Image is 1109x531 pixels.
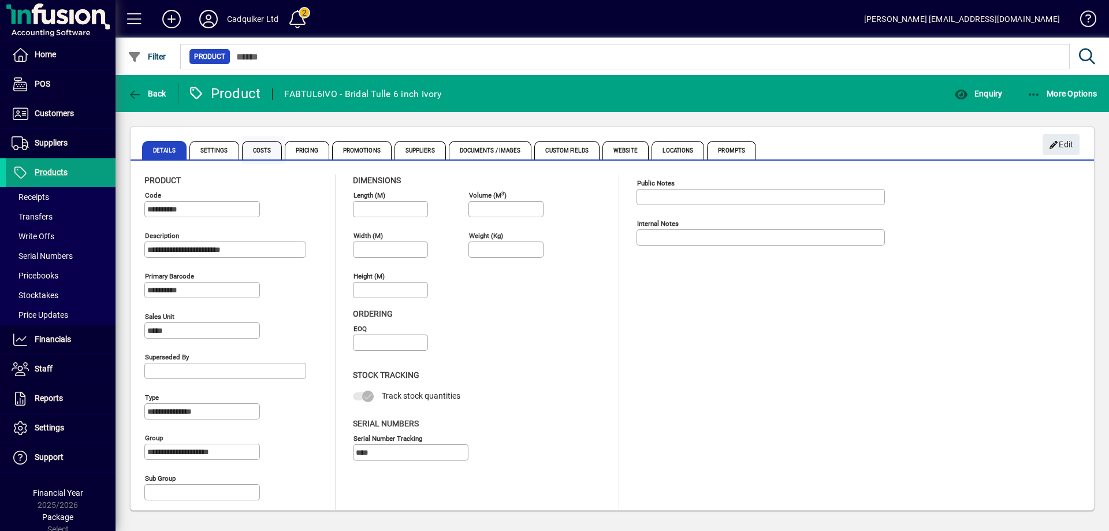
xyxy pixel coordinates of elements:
mat-label: Sub group [145,474,176,482]
mat-label: EOQ [353,325,367,333]
span: Enquiry [954,89,1002,98]
div: Cadquiker Ltd [227,10,278,28]
span: Promotions [332,141,392,159]
a: Receipts [6,187,116,207]
mat-label: Weight (Kg) [469,232,503,240]
mat-label: Sales unit [145,313,174,321]
span: POS [35,79,50,88]
button: Filter [125,46,169,67]
span: Settings [189,141,239,159]
span: Receipts [12,192,49,202]
span: Suppliers [35,138,68,147]
mat-label: Internal Notes [637,220,679,228]
a: POS [6,70,116,99]
span: Suppliers [395,141,446,159]
span: Financials [35,335,71,344]
a: Pricebooks [6,266,116,285]
a: Stocktakes [6,285,116,305]
span: Website [602,141,649,159]
span: Serial Numbers [353,419,419,428]
a: Settings [6,414,116,443]
span: Transfers [12,212,53,221]
span: Customers [35,109,74,118]
a: Suppliers [6,129,116,158]
button: Enquiry [951,83,1005,104]
mat-label: Description [145,232,179,240]
mat-label: Primary barcode [145,272,194,280]
mat-label: Serial Number tracking [353,434,422,442]
span: Edit [1049,135,1074,154]
span: Documents / Images [449,141,532,159]
span: Pricing [285,141,329,159]
span: Filter [128,52,166,61]
span: Serial Numbers [12,251,73,261]
div: [PERSON_NAME] [EMAIL_ADDRESS][DOMAIN_NAME] [864,10,1060,28]
button: Add [153,9,190,29]
span: Staff [35,364,53,373]
span: Track stock quantities [382,391,460,400]
mat-label: Volume (m ) [469,191,507,199]
div: FABTUL6IVO - Bridal Tulle 6 inch Ivory [284,85,441,103]
span: Product [144,176,181,185]
span: Products [35,168,68,177]
mat-label: Public Notes [637,179,675,187]
mat-label: Height (m) [353,272,385,280]
span: Details [142,141,187,159]
span: Pricebooks [12,271,58,280]
a: Serial Numbers [6,246,116,266]
span: Home [35,50,56,59]
button: Back [125,83,169,104]
button: Profile [190,9,227,29]
a: Home [6,40,116,69]
a: Write Offs [6,226,116,246]
span: Prompts [707,141,756,159]
a: Staff [6,355,116,384]
span: Write Offs [12,232,54,241]
span: Ordering [353,309,393,318]
mat-label: Width (m) [353,232,383,240]
span: Product [194,51,225,62]
span: Custom Fields [534,141,599,159]
span: Support [35,452,64,462]
a: Reports [6,384,116,413]
sup: 3 [501,190,504,196]
span: Dimensions [353,176,401,185]
span: Package [42,513,73,522]
span: Locations [652,141,704,159]
span: Price Updates [12,310,68,320]
span: More Options [1027,89,1097,98]
span: Settings [35,423,64,432]
span: Back [128,89,166,98]
mat-label: Type [145,393,159,402]
a: Transfers [6,207,116,226]
a: Price Updates [6,305,116,325]
app-page-header-button: Back [116,83,179,104]
a: Support [6,443,116,472]
span: Reports [35,393,63,403]
span: Costs [242,141,282,159]
a: Customers [6,99,116,128]
a: Financials [6,325,116,354]
button: More Options [1024,83,1100,104]
mat-label: Code [145,191,161,199]
span: Stock Tracking [353,370,419,380]
mat-label: Group [145,434,163,442]
mat-label: Length (m) [353,191,385,199]
span: Stocktakes [12,291,58,300]
span: Financial Year [33,488,83,497]
a: Knowledge Base [1071,2,1095,40]
div: Product [188,84,261,103]
button: Edit [1043,134,1080,155]
mat-label: Superseded by [145,353,189,361]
